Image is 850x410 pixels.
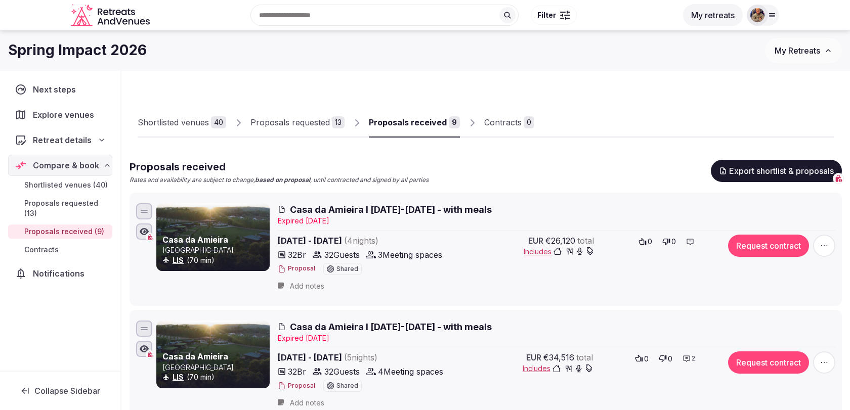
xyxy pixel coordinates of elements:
span: Shortlisted venues (40) [24,180,108,190]
span: Casa da Amieira I [DATE]-[DATE] - with meals [290,321,492,333]
span: My Retreats [775,45,820,56]
h2: Proposals received [130,160,429,174]
div: Contracts [484,116,522,128]
button: 0 [659,235,679,249]
div: Proposals requested [250,116,330,128]
a: Proposals requested (13) [8,196,112,220]
span: Proposals received (9) [24,226,104,237]
div: 13 [332,116,345,128]
span: ( 4 night s ) [344,236,378,246]
button: Export shortlist & proposals [711,160,842,182]
span: Proposals requested (13) [24,198,108,218]
a: Explore venues [8,104,112,125]
span: Collapse Sidebar [34,386,100,396]
button: 0 [632,351,652,366]
span: 3 Meeting spaces [378,249,442,261]
span: Compare & book [33,159,99,171]
span: 0 [648,237,652,247]
span: Shared [336,266,358,272]
a: Casa da Amieira [162,351,228,361]
span: Filter [537,10,556,20]
a: My retreats [683,10,743,20]
div: Expire d [DATE] [278,216,835,226]
span: [DATE] - [DATE] [278,235,456,247]
span: Explore venues [33,109,98,121]
p: Rates and availability are subject to change, , until contracted and signed by all parties [130,176,429,185]
span: Next steps [33,83,80,96]
div: Shortlisted venues [138,116,209,128]
a: Shortlisted venues (40) [8,178,112,192]
button: LIS [173,255,184,265]
div: (70 min) [162,372,268,382]
span: total [577,235,594,247]
p: [GEOGRAPHIC_DATA] [162,362,268,373]
button: Request contract [728,351,809,374]
a: LIS [173,373,184,381]
span: 32 Guests [324,249,360,261]
button: LIS [173,372,184,382]
span: 32 Guests [324,366,360,378]
span: Contracts [24,245,59,255]
div: Expire d [DATE] [278,333,835,343]
a: Casa da Amieira [162,235,228,245]
span: €26,120 [545,235,575,247]
button: Request contract [728,235,809,257]
span: 2 [692,354,695,363]
span: 0 [671,237,676,247]
div: 0 [524,116,534,128]
a: Contracts0 [484,108,534,138]
span: Add notes [290,281,324,291]
span: 0 [668,354,672,364]
h1: Spring Impact 2026 [8,40,147,60]
span: ( 5 night s ) [344,352,377,362]
button: My Retreats [765,38,842,63]
span: 0 [644,354,649,364]
svg: Retreats and Venues company logo [71,4,152,27]
span: Notifications [33,267,89,280]
span: 32 Br [288,249,306,261]
button: Includes [523,363,593,374]
button: Includes [524,247,594,257]
a: Visit the homepage [71,4,152,27]
button: 0 [656,351,675,366]
button: Filter [531,6,577,25]
span: EUR [528,235,543,247]
span: 32 Br [288,366,306,378]
button: Collapse Sidebar [8,380,112,402]
span: Add notes [290,398,324,408]
span: total [576,351,593,363]
span: 4 Meeting spaces [378,366,443,378]
a: Notifications [8,263,112,284]
a: Shortlisted venues40 [138,108,226,138]
span: Shared [336,383,358,389]
button: Proposal [278,382,315,390]
img: julen [750,8,764,22]
strong: based on proposal [255,176,310,184]
span: EUR [526,351,541,363]
a: Next steps [8,79,112,100]
span: €34,516 [543,351,574,363]
div: Proposals received [369,116,447,128]
a: LIS [173,256,184,264]
div: 40 [211,116,226,128]
a: Proposals requested13 [250,108,345,138]
div: (70 min) [162,255,268,265]
button: Proposal [278,264,315,273]
a: Contracts [8,243,112,257]
span: Retreat details [33,134,92,146]
span: Casa da Amieira I [DATE]-[DATE] - with meals [290,203,492,216]
a: Proposals received (9) [8,224,112,239]
div: 9 [449,116,460,128]
button: 0 [635,235,655,249]
a: Proposals received9 [369,108,460,138]
p: [GEOGRAPHIC_DATA] [162,245,268,255]
span: [DATE] - [DATE] [278,351,456,363]
button: My retreats [683,4,743,26]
